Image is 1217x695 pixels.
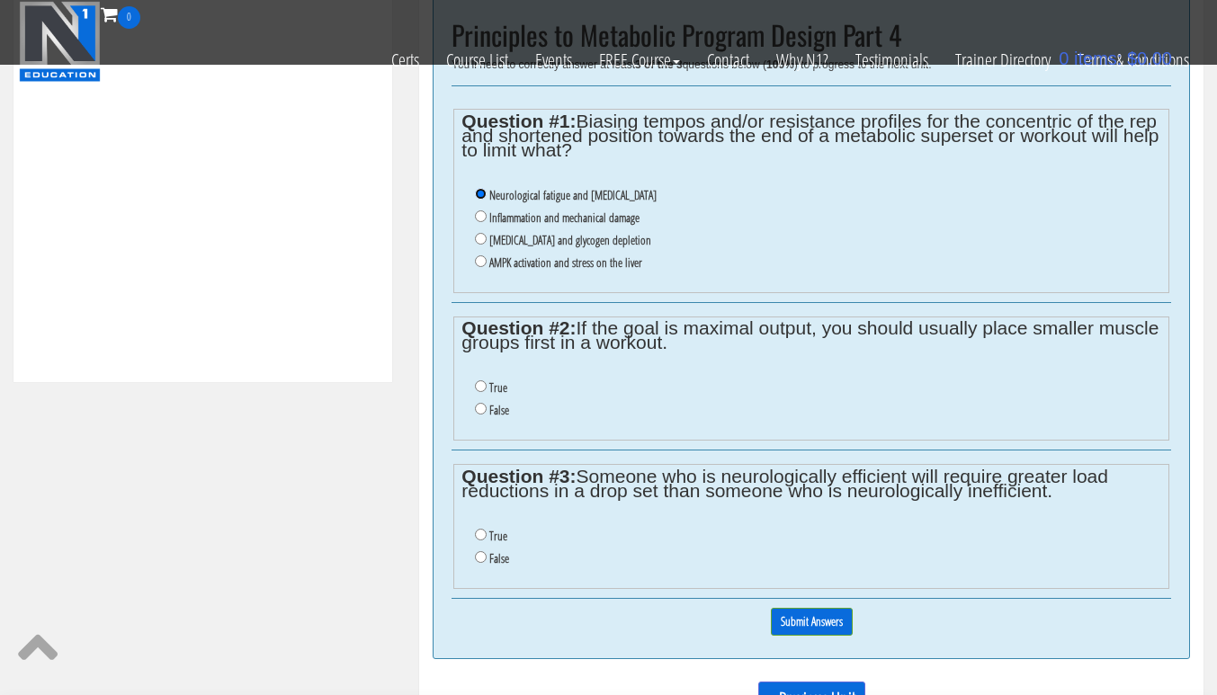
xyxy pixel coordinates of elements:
label: False [489,403,509,417]
a: Testimonials [842,29,942,92]
label: Inflammation and mechanical damage [489,210,640,225]
span: $ [1127,49,1137,68]
label: Neurological fatigue and [MEDICAL_DATA] [489,188,657,202]
bdi: 0.00 [1127,49,1172,68]
a: Events [522,29,586,92]
label: False [489,551,509,566]
a: Terms & Conditions [1064,29,1203,92]
span: 0 [1059,49,1069,68]
legend: Someone who is neurologically efficient will require greater load reductions in a drop set than s... [461,469,1160,498]
img: icon11.png [1036,49,1054,67]
span: items: [1074,49,1122,68]
label: AMPK activation and stress on the liver [489,255,642,270]
label: True [489,380,507,395]
legend: If the goal is maximal output, you should usually place smaller muscle groups first in a workout. [461,321,1160,350]
strong: Question #3: [461,466,576,486]
a: 0 items: $0.00 [1036,49,1172,68]
input: Submit Answers [771,608,853,636]
strong: Question #2: [461,317,576,338]
legend: Biasing tempos and/or resistance profiles for the concentric of the rep and shortened position to... [461,114,1160,157]
label: [MEDICAL_DATA] and glycogen depletion [489,233,651,247]
a: Trainer Directory [942,29,1064,92]
span: 0 [118,6,140,29]
a: Certs [378,29,433,92]
strong: Question #1: [461,111,576,131]
a: Course List [433,29,522,92]
a: 0 [101,2,140,26]
a: Contact [694,29,763,92]
a: FREE Course [586,29,694,92]
img: n1-education [19,1,101,82]
label: True [489,529,507,543]
a: Why N1? [763,29,842,92]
